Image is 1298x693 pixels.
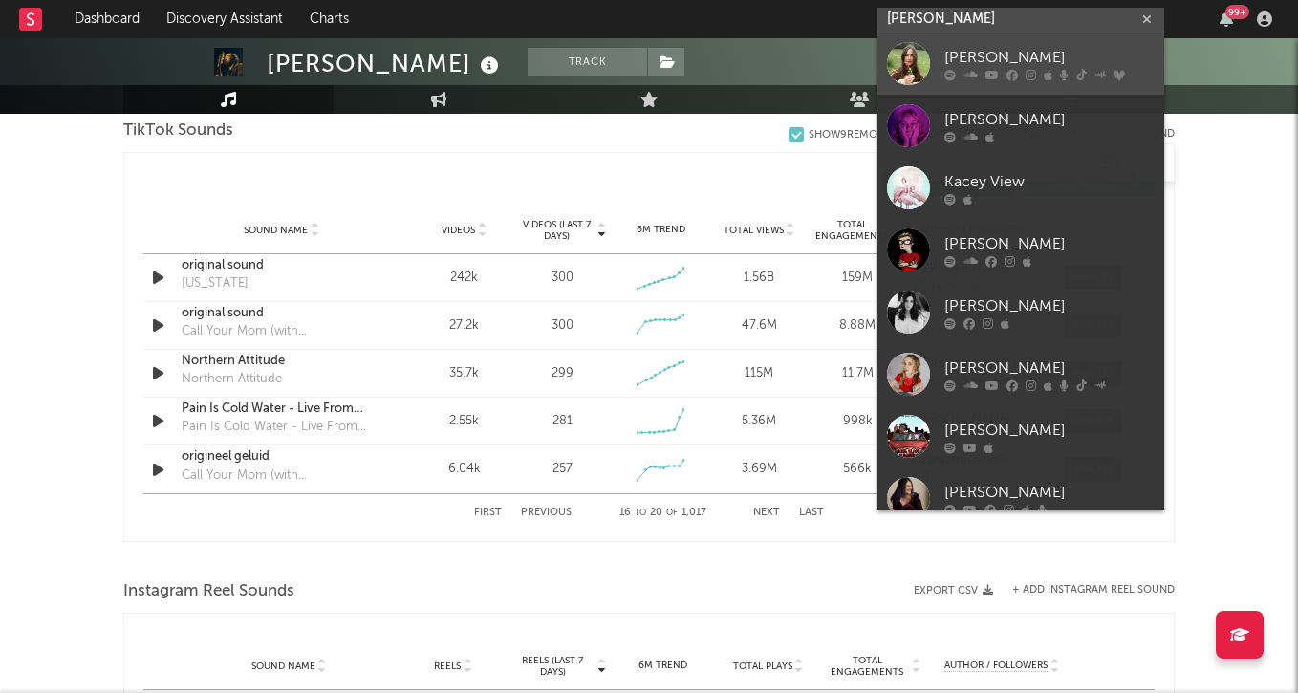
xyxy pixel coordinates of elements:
span: Total Engagements [826,655,910,678]
div: 299 [552,364,573,383]
a: [PERSON_NAME] [877,343,1164,405]
div: 2.55k [420,412,508,431]
div: 47.6M [715,316,804,336]
a: [PERSON_NAME] [877,219,1164,281]
button: + Add Instagram Reel Sound [1012,585,1175,596]
div: 3.69M [715,460,804,479]
div: 27.2k [420,316,508,336]
button: First [474,508,502,518]
span: Videos [442,225,475,236]
a: [PERSON_NAME] [877,95,1164,157]
input: Search for artists [877,8,1164,32]
div: 35.7k [420,364,508,383]
div: 998k [813,412,902,431]
span: Sound Name [244,225,308,236]
div: 159M [813,269,902,288]
span: to [635,509,646,517]
div: 16 20 1,017 [610,502,715,525]
div: [PERSON_NAME] [944,294,1155,317]
div: [PERSON_NAME] [944,357,1155,379]
div: 257 [552,460,573,479]
a: origineel geluid [182,447,381,466]
div: 281 [552,412,573,431]
span: of [666,509,678,517]
span: Sound Name [251,661,315,672]
a: [PERSON_NAME] [877,32,1164,95]
span: Total Views [724,225,784,236]
div: Northern Attitude [182,370,282,389]
button: Previous [521,508,572,518]
div: 6M Trend [617,223,705,237]
span: Total Plays [733,661,792,672]
button: Next [753,508,780,518]
div: 6.04k [420,460,508,479]
div: [US_STATE] [182,274,249,293]
div: Call Your Mom (with [PERSON_NAME]) [182,466,381,486]
div: [PERSON_NAME] [944,46,1155,69]
div: Call Your Mom (with [PERSON_NAME]) [182,322,381,341]
span: Reels (last 7 days) [510,655,595,678]
a: original sound [182,304,381,323]
button: Track [528,48,647,76]
div: 566k [813,460,902,479]
div: 1.56B [715,269,804,288]
div: [PERSON_NAME] [944,232,1155,255]
button: Last [799,508,824,518]
span: Instagram Reel Sounds [123,580,294,603]
span: Author / Followers [944,660,1048,672]
div: 115M [715,364,804,383]
span: TikTok Sounds [123,119,233,142]
button: 99+ [1220,11,1233,27]
span: Reels [434,661,461,672]
a: [PERSON_NAME] [877,281,1164,343]
div: 5.36M [715,412,804,431]
div: + Add Instagram Reel Sound [993,585,1175,596]
div: 99 + [1225,5,1249,19]
div: Show 9 Removed Sounds [809,129,943,141]
a: [PERSON_NAME] [877,467,1164,530]
span: Total Engagements [813,219,891,242]
div: 300 [552,316,573,336]
div: 300 [552,269,573,288]
div: 11.7M [813,364,902,383]
a: original sound [182,256,381,275]
button: Export CSV [914,585,993,596]
div: Pain Is Cold Water - Live From [GEOGRAPHIC_DATA] [182,418,381,437]
div: [PERSON_NAME] [944,481,1155,504]
a: Kacey View [877,157,1164,219]
div: 6M Trend [616,659,711,673]
div: Kacey View [944,170,1155,193]
a: Pain Is Cold Water - Live From [GEOGRAPHIC_DATA] [182,400,381,419]
div: 242k [420,269,508,288]
div: [PERSON_NAME] [944,108,1155,131]
a: [PERSON_NAME] [877,405,1164,467]
a: Northern Attitude [182,352,381,371]
div: 8.88M [813,316,902,336]
div: [PERSON_NAME] [267,48,504,79]
div: [PERSON_NAME] [944,419,1155,442]
span: Videos (last 7 days) [518,219,595,242]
